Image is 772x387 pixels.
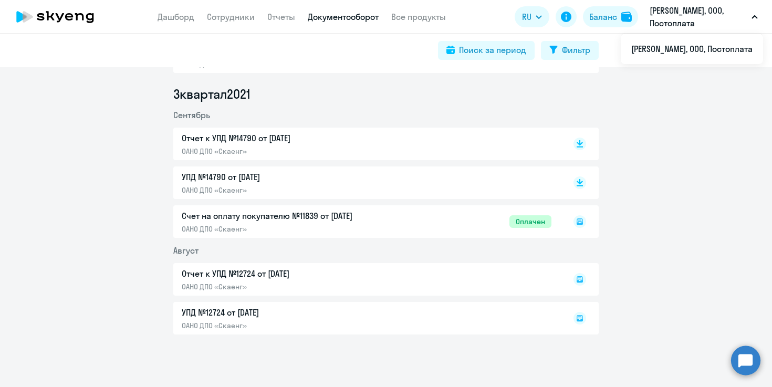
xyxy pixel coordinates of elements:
a: Дашборд [158,12,194,22]
div: Поиск за период [459,44,526,56]
p: Отчет к УПД №14790 от [DATE] [182,132,402,144]
a: Сотрудники [207,12,255,22]
p: ОАНО ДПО «Скаенг» [182,185,402,195]
button: Фильтр [541,41,599,60]
a: Документооборот [308,12,379,22]
button: Балансbalance [583,6,638,27]
span: Сентябрь [173,110,210,120]
p: УПД №14790 от [DATE] [182,171,402,183]
button: Поиск за период [438,41,535,60]
span: RU [522,11,531,23]
button: [PERSON_NAME], ООО, Постоплата [644,4,763,29]
p: [PERSON_NAME], ООО, Постоплата [650,4,747,29]
div: Фильтр [562,44,590,56]
a: Все продукты [391,12,446,22]
span: Август [173,245,199,256]
button: RU [515,6,549,27]
a: УПД №14790 от [DATE]ОАНО ДПО «Скаенг» [182,171,551,195]
a: Отчет к УПД №14790 от [DATE]ОАНО ДПО «Скаенг» [182,132,551,156]
img: balance [621,12,632,22]
ul: RU [621,34,763,64]
li: 3 квартал 2021 [173,86,599,102]
a: Отчеты [267,12,295,22]
div: Баланс [589,11,617,23]
p: ОАНО ДПО «Скаенг» [182,147,402,156]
